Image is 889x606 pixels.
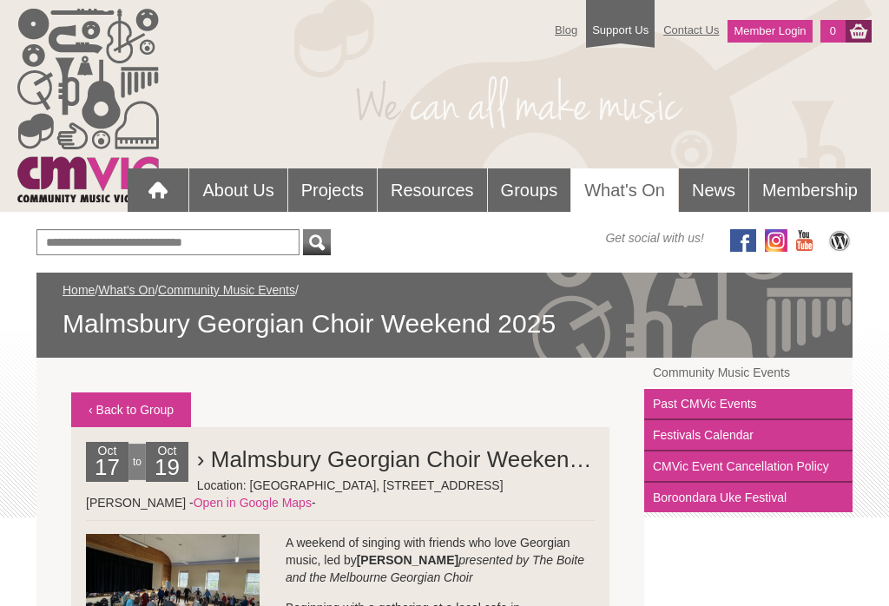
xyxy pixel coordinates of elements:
a: Boroondara Uke Festival [644,483,853,512]
div: to [128,444,146,480]
a: What's On [98,283,155,297]
strong: [PERSON_NAME] [357,553,458,567]
img: CMVic Blog [826,229,853,252]
a: Membership [749,168,871,212]
a: Past CMVic Events [644,389,853,420]
a: CMVic Event Cancellation Policy [644,451,853,483]
a: What's On [571,168,678,213]
a: Festivals Calendar [644,420,853,451]
a: Community Music Events [158,283,295,297]
a: Community Music Events [644,358,853,389]
span: Malmsbury Georgian Choir Weekend 2025 [63,307,826,340]
h: A weekend of singing with friends who love Georgian music, led by [286,536,570,567]
div: / / / [63,281,826,340]
a: Blog [546,15,586,45]
a: 0 [820,20,846,43]
img: cmvic_logo.png [17,9,159,202]
span: Get social with us! [605,229,704,247]
em: presented by The Boite and the Melbourne Georgian Choir [286,553,584,584]
a: Open in Google Maps [194,496,312,510]
h2: 17 [90,459,124,482]
a: Home [63,283,95,297]
a: Member Login [728,20,812,43]
div: Oct [146,442,188,482]
a: Contact Us [655,15,728,45]
a: News [679,168,748,212]
img: icon-instagram.png [765,229,787,252]
a: Groups [488,168,571,212]
div: Oct [86,442,128,482]
a: ‹ Back to Group [71,392,191,427]
a: Projects [288,168,377,212]
h2: › Malmsbury Georgian Choir Weekend 2025 [197,442,595,477]
h2: 19 [150,459,184,482]
a: Resources [378,168,487,212]
a: About Us [189,168,286,212]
